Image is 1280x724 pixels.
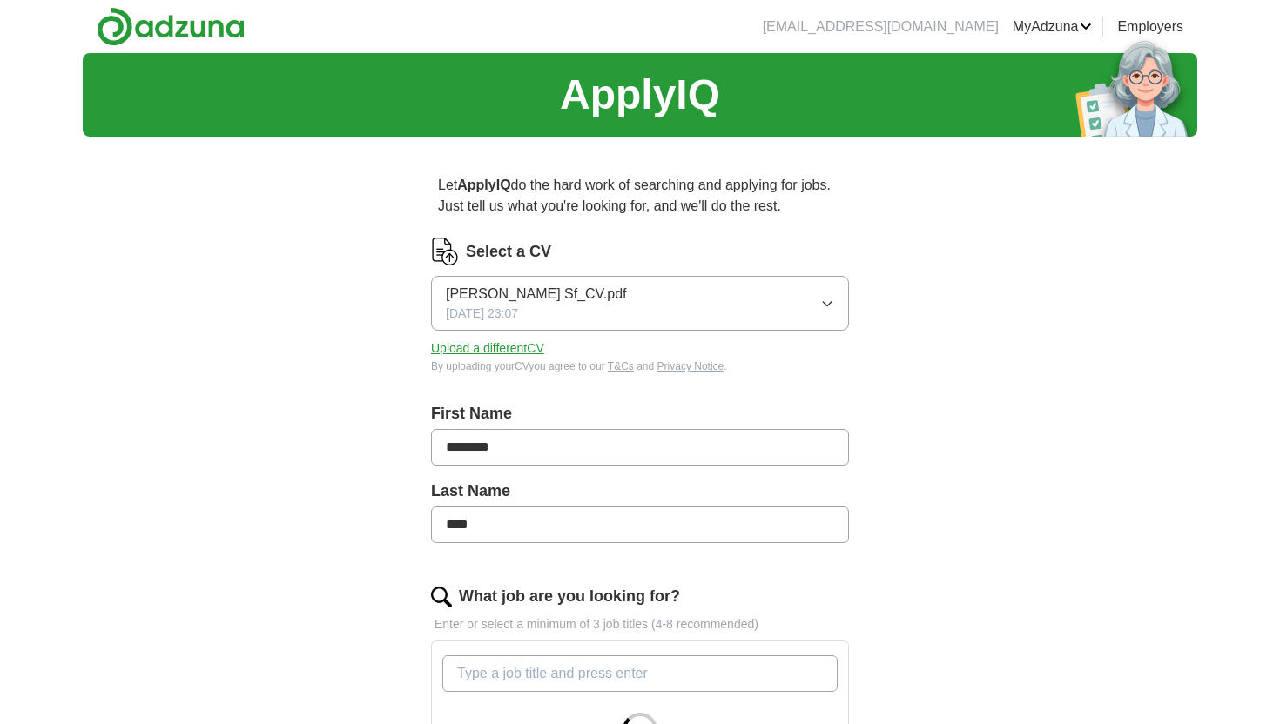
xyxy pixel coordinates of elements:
li: [EMAIL_ADDRESS][DOMAIN_NAME] [763,17,999,37]
p: Enter or select a minimum of 3 job titles (4-8 recommended) [431,615,849,633]
h1: ApplyIQ [560,64,720,126]
a: Employers [1117,17,1183,37]
a: Privacy Notice [657,360,724,372]
img: Adzuna logo [97,7,245,46]
button: Upload a differentCV [431,339,544,358]
strong: ApplyIQ [457,178,510,192]
button: [PERSON_NAME] Sf_CV.pdf[DATE] 23:07 [431,276,849,331]
label: What job are you looking for? [459,585,680,608]
img: CV Icon [431,238,459,265]
label: Select a CV [466,240,551,264]
label: First Name [431,402,849,426]
a: T&Cs [608,360,634,372]
div: By uploading your CV you agree to our and . [431,359,849,374]
p: Let do the hard work of searching and applying for jobs. Just tell us what you're looking for, an... [431,168,849,224]
span: [PERSON_NAME] Sf_CV.pdf [446,284,627,305]
a: MyAdzuna [1013,17,1093,37]
span: [DATE] 23:07 [446,305,518,323]
label: Last Name [431,479,849,503]
img: search.png [431,587,452,607]
input: Type a job title and press enter [442,655,838,692]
